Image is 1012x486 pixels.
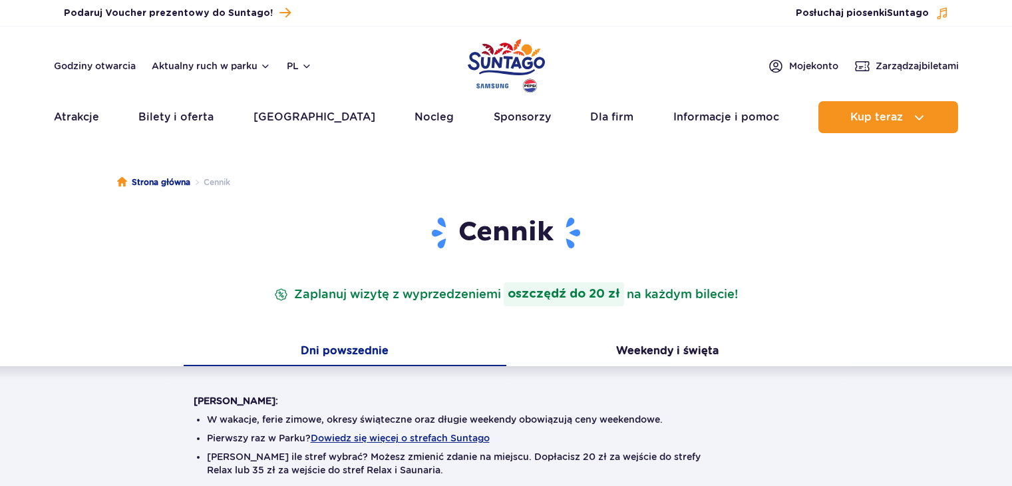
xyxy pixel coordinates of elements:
[796,7,929,20] span: Posłuchaj piosenki
[117,176,190,189] a: Strona główna
[194,216,819,250] h1: Cennik
[253,101,375,133] a: [GEOGRAPHIC_DATA]
[854,58,959,74] a: Zarządzajbiletami
[207,450,806,477] li: [PERSON_NAME] ile stref wybrać? Możesz zmienić zdanie na miejscu. Dopłacisz 20 zł za wejście do s...
[64,4,291,22] a: Podaruj Voucher prezentowy do Suntago!
[54,101,99,133] a: Atrakcje
[468,33,545,95] a: Park of Poland
[673,101,779,133] a: Informacje i pomoc
[54,59,136,73] a: Godziny otwarcia
[152,61,271,71] button: Aktualny ruch w parku
[190,176,230,189] li: Cennik
[311,433,490,443] button: Dowiedz się więcej o strefach Suntago
[789,59,838,73] span: Moje konto
[850,111,903,123] span: Kup teraz
[590,101,633,133] a: Dla firm
[207,431,806,445] li: Pierwszy raz w Parku?
[504,282,624,306] strong: oszczędź do 20 zł
[184,338,506,366] button: Dni powszednie
[768,58,838,74] a: Mojekonto
[271,282,741,306] p: Zaplanuj wizytę z wyprzedzeniem na każdym bilecie!
[138,101,214,133] a: Bilety i oferta
[494,101,551,133] a: Sponsorzy
[796,7,949,20] button: Posłuchaj piosenkiSuntago
[506,338,829,366] button: Weekendy i święta
[415,101,454,133] a: Nocleg
[287,59,312,73] button: pl
[887,9,929,18] span: Suntago
[64,7,273,20] span: Podaruj Voucher prezentowy do Suntago!
[194,395,278,406] strong: [PERSON_NAME]:
[876,59,959,73] span: Zarządzaj biletami
[818,101,958,133] button: Kup teraz
[207,413,806,426] li: W wakacje, ferie zimowe, okresy świąteczne oraz długie weekendy obowiązują ceny weekendowe.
